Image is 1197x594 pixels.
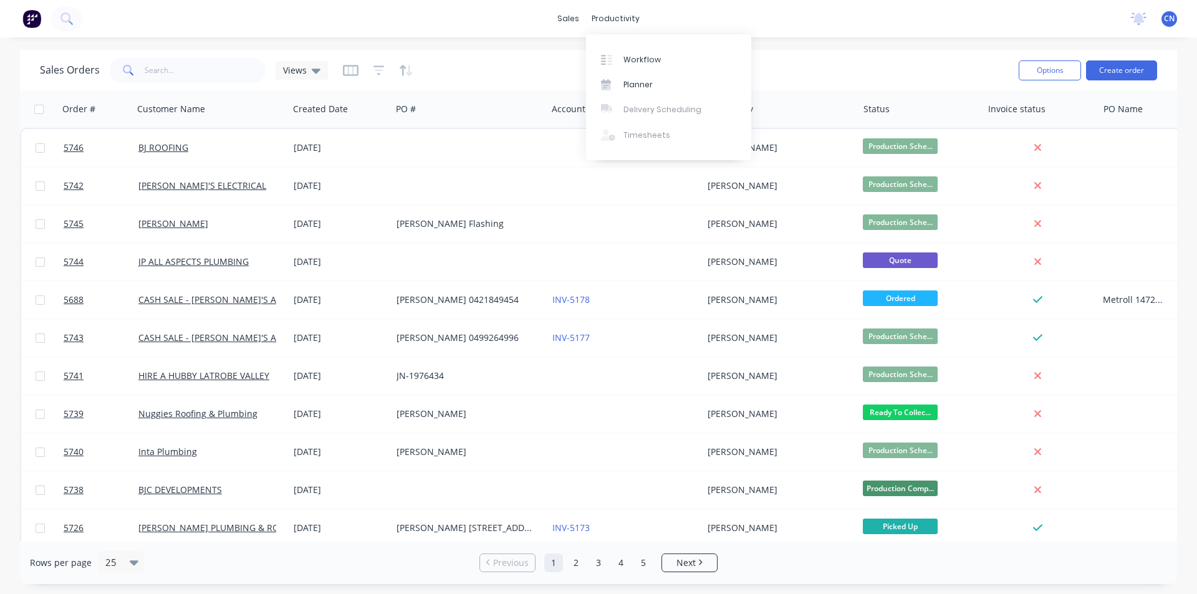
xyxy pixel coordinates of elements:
span: Production Sche... [863,176,938,192]
div: [DATE] [294,408,387,420]
a: HIRE A HUBBY LATROBE VALLEY [138,370,269,381]
div: [DATE] [294,141,387,154]
div: [PERSON_NAME] Flashing [397,218,535,230]
a: 5745 [64,205,138,242]
span: Production Sche... [863,328,938,344]
a: INV-5178 [552,294,590,305]
div: [DATE] [294,332,387,344]
a: 5726 [64,509,138,547]
a: 5740 [64,433,138,471]
span: 5745 [64,218,84,230]
div: [PERSON_NAME] [708,294,846,306]
div: Planner [623,79,653,90]
a: 5738 [64,471,138,509]
span: Rows per page [30,557,92,569]
button: Create order [1086,60,1157,80]
span: 5741 [64,370,84,382]
div: [PERSON_NAME] [397,408,535,420]
div: PO # [396,103,416,115]
a: Next page [662,557,717,569]
a: Page 3 [589,553,608,572]
span: Ordered [863,290,938,306]
a: 5743 [64,319,138,357]
span: 5742 [64,180,84,192]
a: Page 2 [567,553,585,572]
div: [PERSON_NAME] [708,522,846,534]
div: Status [863,103,890,115]
span: 5738 [64,484,84,496]
a: Inta Plumbing [138,446,197,457]
ul: Pagination [474,553,723,572]
img: Factory [22,9,41,28]
div: Customer Name [137,103,205,115]
a: Page 1 is your current page [544,553,563,572]
h1: Sales Orders [40,64,100,76]
div: [PERSON_NAME] [708,218,846,230]
span: Next [676,557,696,569]
a: [PERSON_NAME]'S ELECTRICAL [138,180,266,191]
a: 5688 [64,281,138,319]
div: [DATE] [294,180,387,192]
input: Search... [145,58,266,83]
div: [PERSON_NAME] [708,408,846,420]
a: 5744 [64,243,138,280]
span: 5744 [64,256,84,268]
a: Workflow [586,47,751,72]
div: [DATE] [294,522,387,534]
div: Accounting Order # [552,103,634,115]
span: Production Sche... [863,138,938,154]
div: [DATE] [294,370,387,382]
span: Production Sche... [863,443,938,458]
div: [DATE] [294,484,387,496]
div: [DATE] [294,256,387,268]
a: INV-5177 [552,332,590,343]
span: 5739 [64,408,84,420]
div: [PERSON_NAME] [708,180,846,192]
div: productivity [585,9,646,28]
span: Picked Up [863,519,938,534]
div: Metroll 147269/1759 [1103,294,1165,306]
span: 5688 [64,294,84,306]
span: Production Sche... [863,214,938,230]
span: Ready To Collec... [863,405,938,420]
button: Options [1019,60,1081,80]
a: INV-5173 [552,522,590,534]
div: [PERSON_NAME] 0499264996 [397,332,535,344]
div: [PERSON_NAME] [708,484,846,496]
span: 5740 [64,446,84,458]
span: Production Comp... [863,481,938,496]
a: [PERSON_NAME] PLUMBING & ROOFING PRO PTY LTD [138,522,362,534]
a: CASH SALE - [PERSON_NAME]'S ACCOUNT [138,294,312,305]
a: [PERSON_NAME] [138,218,208,229]
div: [DATE] [294,446,387,458]
a: 5742 [64,167,138,204]
div: Invoice status [988,103,1046,115]
a: 5741 [64,357,138,395]
span: Production Sche... [863,366,938,382]
span: 5726 [64,522,84,534]
span: Quote [863,252,938,268]
a: Nuggies Roofing & Plumbing [138,408,257,419]
div: sales [551,9,585,28]
a: Page 4 [612,553,630,572]
div: [PERSON_NAME] [STREET_ADDRESS][PERSON_NAME] [397,522,535,534]
a: 5739 [64,395,138,433]
div: [PERSON_NAME] [708,446,846,458]
a: BJ ROOFING [138,141,188,153]
div: [PERSON_NAME] [397,446,535,458]
a: CASH SALE - [PERSON_NAME]'S ACCOUNT [138,332,312,343]
div: [DATE] [294,294,387,306]
div: [PERSON_NAME] [708,256,846,268]
div: JN-1976434 [397,370,535,382]
div: PO Name [1103,103,1143,115]
span: Views [283,64,307,77]
span: Previous [493,557,529,569]
div: Created Date [293,103,348,115]
div: Workflow [623,54,661,65]
div: [PERSON_NAME] [708,141,846,154]
span: 5746 [64,141,84,154]
a: Page 5 [634,553,653,572]
a: Previous page [480,557,535,569]
div: Order # [62,103,95,115]
div: [PERSON_NAME] [708,332,846,344]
